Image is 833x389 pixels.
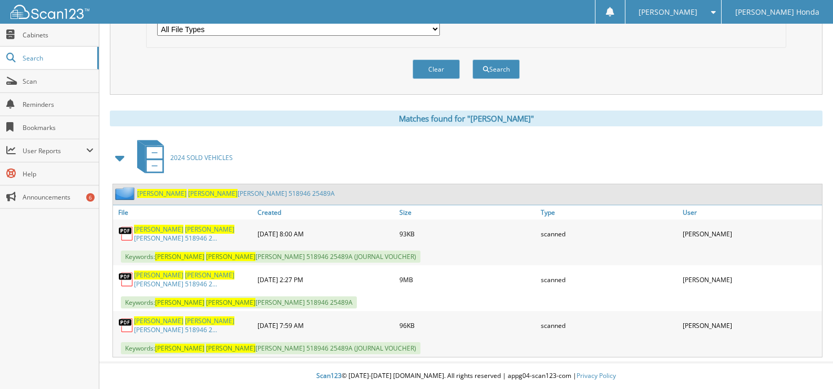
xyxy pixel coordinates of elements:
button: Search [472,59,520,79]
span: [PERSON_NAME] Honda [735,9,819,15]
div: scanned [538,222,680,245]
span: [PERSON_NAME] [188,189,238,198]
img: PDF.png [118,272,134,287]
span: [PERSON_NAME] [134,225,183,234]
span: Keywords: [PERSON_NAME] 518946 25489A (JOURNAL VOUCHER) [121,251,420,263]
span: [PERSON_NAME] [155,252,204,261]
a: [PERSON_NAME] [PERSON_NAME][PERSON_NAME] 518946 2... [134,316,252,334]
span: 2024 SOLD VEHICLES [170,153,233,162]
span: [PERSON_NAME] [134,271,183,280]
span: Reminders [23,100,94,109]
div: 6 [86,193,95,202]
a: [PERSON_NAME] [PERSON_NAME][PERSON_NAME] 518946 25489A [137,189,335,198]
img: PDF.png [118,317,134,333]
a: User [680,205,822,220]
span: Cabinets [23,31,94,39]
div: [PERSON_NAME] [680,222,822,245]
span: [PERSON_NAME] [185,225,234,234]
div: [DATE] 2:27 PM [255,268,397,291]
div: scanned [538,314,680,337]
span: Keywords: [PERSON_NAME] 518946 25489A (JOURNAL VOUCHER) [121,342,420,354]
a: Type [538,205,680,220]
span: [PERSON_NAME] [206,298,255,307]
div: [DATE] 8:00 AM [255,222,397,245]
iframe: Chat Widget [780,338,833,389]
span: [PERSON_NAME] [137,189,187,198]
span: Search [23,54,92,63]
button: Clear [413,59,460,79]
span: [PERSON_NAME] [639,9,697,15]
span: Bookmarks [23,123,94,132]
span: Keywords: [PERSON_NAME] 518946 25489A [121,296,357,308]
div: © [DATE]-[DATE] [DOMAIN_NAME]. All rights reserved | appg04-scan123-com | [99,363,833,389]
a: File [113,205,255,220]
span: [PERSON_NAME] [155,344,204,353]
span: [PERSON_NAME] [185,271,234,280]
a: [PERSON_NAME] [PERSON_NAME][PERSON_NAME] 518946 2... [134,271,252,288]
a: Privacy Policy [577,371,616,380]
span: [PERSON_NAME] [206,344,255,353]
img: scan123-logo-white.svg [11,5,89,19]
div: 93KB [397,222,539,245]
div: [PERSON_NAME] [680,314,822,337]
a: Size [397,205,539,220]
div: 9MB [397,268,539,291]
span: [PERSON_NAME] [206,252,255,261]
img: PDF.png [118,226,134,242]
span: [PERSON_NAME] [155,298,204,307]
div: [PERSON_NAME] [680,268,822,291]
span: User Reports [23,146,86,155]
div: 96KB [397,314,539,337]
span: [PERSON_NAME] [185,316,234,325]
span: Scan123 [316,371,342,380]
div: Matches found for "[PERSON_NAME]" [110,111,822,126]
div: scanned [538,268,680,291]
span: [PERSON_NAME] [134,316,183,325]
a: [PERSON_NAME] [PERSON_NAME][PERSON_NAME] 518946 2... [134,225,252,243]
span: Announcements [23,193,94,202]
a: Created [255,205,397,220]
a: 2024 SOLD VEHICLES [131,137,233,178]
span: Help [23,169,94,178]
img: folder2.png [115,187,137,200]
span: Scan [23,77,94,86]
div: [DATE] 7:59 AM [255,314,397,337]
